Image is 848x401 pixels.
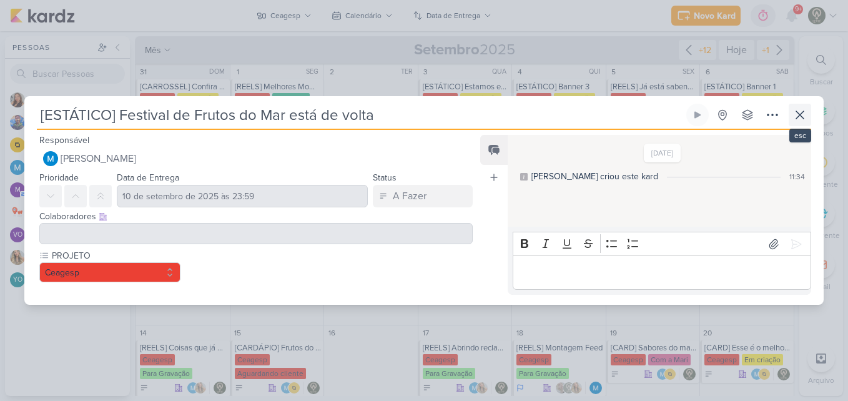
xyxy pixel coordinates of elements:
div: [PERSON_NAME] criou este kard [531,170,658,183]
div: 11:34 [789,171,805,182]
div: Ligar relógio [693,110,703,120]
label: Data de Entrega [117,172,179,183]
div: Editor editing area: main [513,255,811,290]
input: Select a date [117,185,368,207]
label: Responsável [39,135,89,146]
label: Status [373,172,397,183]
button: Ceagesp [39,262,180,282]
span: [PERSON_NAME] [61,151,136,166]
button: A Fazer [373,185,473,207]
div: esc [789,129,811,142]
div: Colaboradores [39,210,473,223]
input: Kard Sem Título [37,104,684,126]
label: PROJETO [51,249,180,262]
div: Editor toolbar [513,232,811,256]
img: MARIANA MIRANDA [43,151,58,166]
div: A Fazer [393,189,426,204]
label: Prioridade [39,172,79,183]
button: [PERSON_NAME] [39,147,473,170]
